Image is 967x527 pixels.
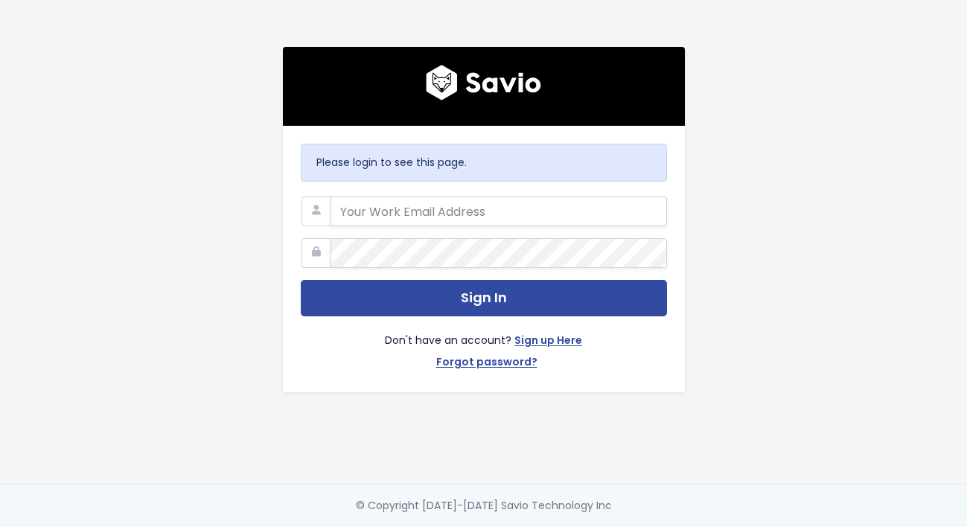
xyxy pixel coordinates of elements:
[316,153,651,172] p: Please login to see this page.
[514,331,582,353] a: Sign up Here
[301,280,667,316] button: Sign In
[356,496,612,515] div: © Copyright [DATE]-[DATE] Savio Technology Inc
[426,65,541,100] img: logo600x187.a314fd40982d.png
[436,353,537,374] a: Forgot password?
[301,316,667,374] div: Don't have an account?
[331,197,667,226] input: Your Work Email Address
